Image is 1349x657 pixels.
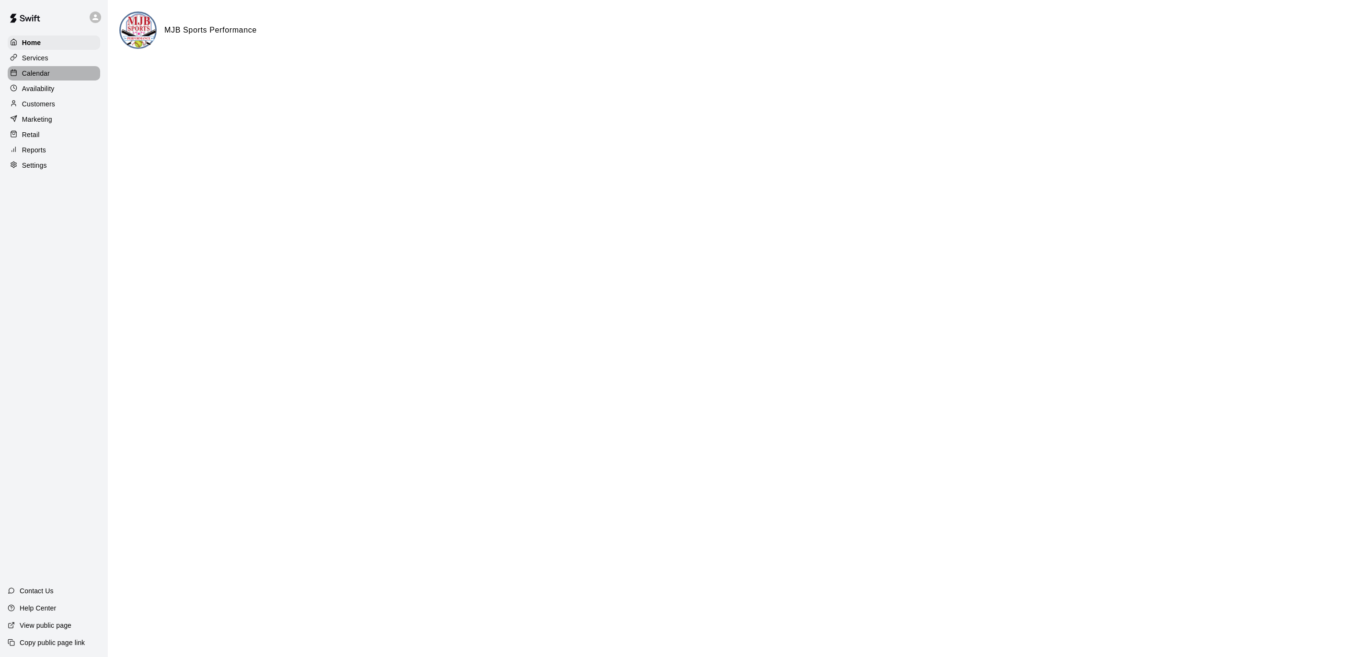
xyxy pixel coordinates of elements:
p: Marketing [22,115,52,124]
a: Availability [8,81,100,96]
img: MJB Sports Performance logo [121,13,157,49]
a: Services [8,51,100,65]
a: Home [8,35,100,50]
p: Retail [22,130,40,139]
a: Retail [8,127,100,142]
p: Home [22,38,41,47]
a: Settings [8,158,100,173]
p: Contact Us [20,586,54,596]
a: Reports [8,143,100,157]
p: Services [22,53,48,63]
h6: MJB Sports Performance [164,24,257,36]
p: Customers [22,99,55,109]
p: Reports [22,145,46,155]
p: Copy public page link [20,638,85,647]
a: Customers [8,97,100,111]
p: View public page [20,621,71,630]
p: Help Center [20,603,56,613]
p: Calendar [22,69,50,78]
a: Calendar [8,66,100,81]
a: Marketing [8,112,100,127]
p: Settings [22,161,47,170]
p: Availability [22,84,55,93]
